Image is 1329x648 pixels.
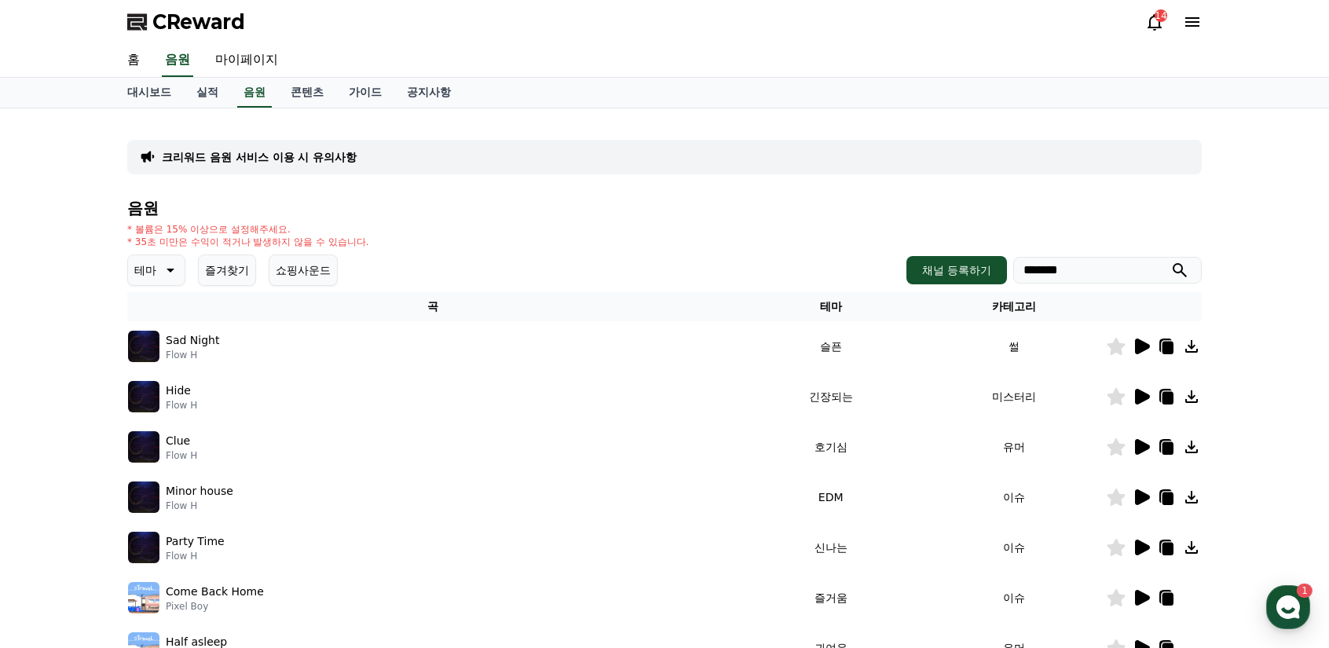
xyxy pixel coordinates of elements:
[127,9,245,35] a: CReward
[922,372,1106,422] td: 미스터리
[166,349,219,361] p: Flow H
[104,498,203,537] a: 1대화
[166,584,264,600] p: Come Back Home
[1145,13,1164,31] a: 14
[49,522,59,534] span: 홈
[127,292,739,321] th: 곡
[739,321,923,372] td: 슬픈
[237,78,272,108] a: 음원
[159,497,165,510] span: 1
[184,78,231,108] a: 실적
[394,78,463,108] a: 공지사항
[739,522,923,573] td: 신나는
[166,533,225,550] p: Party Time
[922,321,1106,372] td: 썰
[166,332,219,349] p: Sad Night
[162,44,193,77] a: 음원
[128,331,159,362] img: music
[739,292,923,321] th: 테마
[739,573,923,623] td: 즐거움
[166,383,191,399] p: Hide
[166,399,197,412] p: Flow H
[134,259,156,281] p: 테마
[127,223,369,236] p: * 볼륨은 15% 이상으로 설정해주세요.
[278,78,336,108] a: 콘텐츠
[1155,9,1167,22] div: 14
[115,78,184,108] a: 대시보드
[739,422,923,472] td: 호기심
[128,481,159,513] img: music
[144,522,163,535] span: 대화
[906,256,1007,284] button: 채널 등록하기
[922,292,1106,321] th: 카테고리
[5,498,104,537] a: 홈
[739,472,923,522] td: EDM
[198,254,256,286] button: 즐겨찾기
[166,500,233,512] p: Flow H
[243,522,262,534] span: 설정
[127,254,185,286] button: 테마
[128,532,159,563] img: music
[128,381,159,412] img: music
[152,9,245,35] span: CReward
[922,573,1106,623] td: 이슈
[922,522,1106,573] td: 이슈
[203,44,291,77] a: 마이페이지
[127,200,1202,217] h4: 음원
[166,433,190,449] p: Clue
[203,498,302,537] a: 설정
[166,550,225,562] p: Flow H
[269,254,338,286] button: 쇼핑사운드
[922,422,1106,472] td: 유머
[166,483,233,500] p: Minor house
[336,78,394,108] a: 가이드
[128,431,159,463] img: music
[128,582,159,613] img: music
[739,372,923,422] td: 긴장되는
[166,600,264,613] p: Pixel Boy
[162,149,357,165] a: 크리워드 음원 서비스 이용 시 유의사항
[127,236,369,248] p: * 35초 미만은 수익이 적거나 발생하지 않을 수 있습니다.
[166,449,197,462] p: Flow H
[115,44,152,77] a: 홈
[922,472,1106,522] td: 이슈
